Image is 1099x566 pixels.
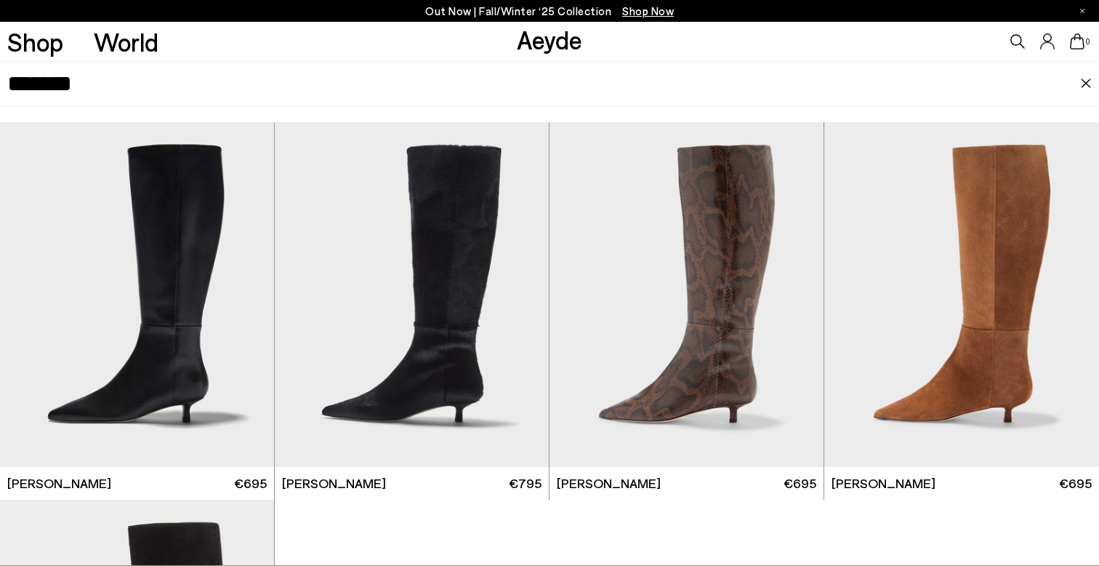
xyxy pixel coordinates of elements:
[622,4,674,17] span: Navigate to /collections/new-in
[517,24,582,55] a: Aeyde
[1084,38,1092,46] span: 0
[1059,474,1092,493] span: €695
[7,474,111,493] span: [PERSON_NAME]
[275,467,549,500] a: [PERSON_NAME] €795
[1080,79,1092,89] img: close.svg
[557,474,661,493] span: [PERSON_NAME]
[824,122,1099,467] img: Sabrina Suede Knee-High Boots
[425,2,674,20] p: Out Now | Fall/Winter ‘25 Collection
[832,474,935,493] span: [PERSON_NAME]
[824,467,1099,500] a: [PERSON_NAME] €695
[549,122,824,467] img: Sabrina Knee-High Boots
[234,474,267,493] span: €695
[784,474,816,493] span: €695
[7,29,63,55] a: Shop
[94,29,158,55] a: World
[549,467,824,500] a: [PERSON_NAME] €695
[1070,33,1084,49] a: 0
[275,122,549,467] img: Sabrina Ponyhair Black
[509,474,542,493] span: €795
[282,474,386,493] span: [PERSON_NAME]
